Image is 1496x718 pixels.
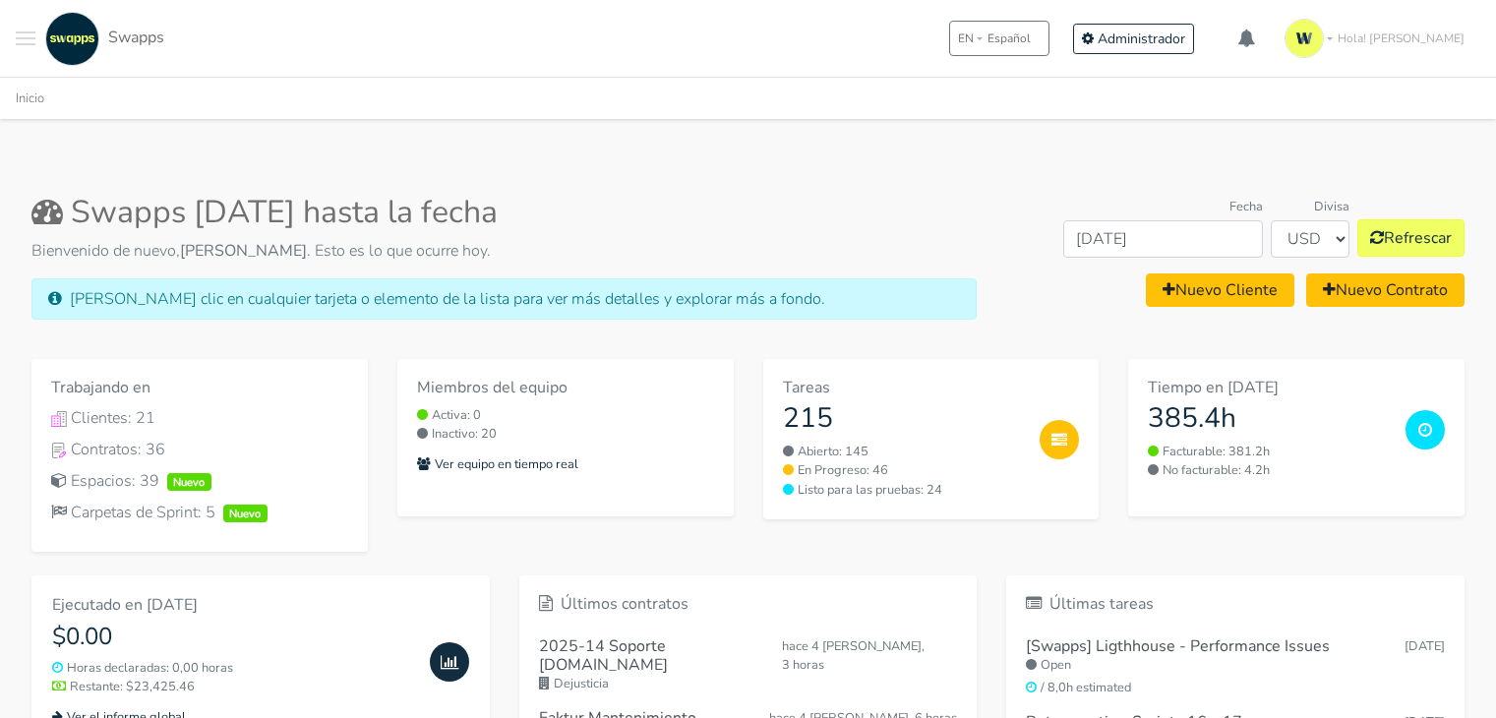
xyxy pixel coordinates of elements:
[1277,11,1480,66] a: Hola! [PERSON_NAME]
[1314,198,1349,216] label: Divisa
[783,481,1025,500] a: Listo para las pruebas: 24
[1026,656,1445,675] small: Open
[1148,379,1390,397] h6: Tiempo en [DATE]
[16,90,44,107] a: Inicio
[51,406,348,430] div: Clientes: 21
[987,30,1031,47] span: Español
[539,595,958,614] h6: Últimos contratos
[51,411,67,427] img: Icono de Clientes
[1026,679,1445,697] small: / 8,0h estimated
[1338,30,1465,47] span: Hola! [PERSON_NAME]
[31,278,977,320] div: [PERSON_NAME] clic en cualquier tarjeta o elemento de la lista para ver más detalles y explorar m...
[51,438,348,461] a: Icono ContratosContratos: 36
[31,194,977,231] h2: Swapps [DATE] hasta la fecha
[783,379,1025,397] h6: Tareas
[51,469,348,493] div: Espacios: 39
[52,623,414,651] h4: $0.00
[783,443,1025,461] a: Abierto: 145
[51,379,348,397] h6: Trabajando en
[1229,198,1263,216] label: Fecha
[417,406,714,425] small: Activa: 0
[51,406,348,430] a: Icono de ClientesClientes: 21
[45,12,99,66] img: swapps-linkedin-v2.jpg
[51,501,348,524] a: Carpetas de Sprint: 5Nuevo
[1148,461,1390,480] small: No facturable: 4.2h
[1148,443,1390,461] small: Facturable: 381.2h
[180,240,307,262] strong: [PERSON_NAME]
[51,469,348,493] a: Espacios: 39Nuevo
[52,678,414,696] small: Restante: $23,425.46
[783,379,1025,435] a: Tareas 215
[417,379,714,397] h6: Miembros del equipo
[539,637,782,675] h6: 2025-14 Soporte [DOMAIN_NAME]
[1073,24,1194,54] a: Administrador
[52,659,414,678] small: Horas declaradas: 0,00 horas
[16,12,35,66] button: Toggle navigation menu
[1405,637,1445,656] small: [DATE]
[51,501,348,524] div: Carpetas de Sprint: 5
[949,21,1049,56] button: ENEspañol
[417,425,714,444] small: Inactivo: 20
[108,27,164,48] span: Swapps
[1098,30,1185,48] span: Administrador
[1026,637,1330,656] h6: [Swapps] Ligthhouse - Performance Issues
[782,637,925,674] span: Sep 04, 2025 15:36
[51,443,67,458] img: Icono Contratos
[783,461,1025,480] a: En Progreso: 46
[167,473,211,491] span: Nuevo
[1146,273,1294,307] a: Nuevo Cliente
[1306,273,1465,307] a: Nuevo Contrato
[52,596,414,615] h6: Ejecutado en [DATE]
[397,359,734,516] a: Miembros del equipo Activa: 0 Inactivo: 20 Ver equipo en tiempo real
[1148,402,1390,436] h3: 385.4h
[1285,19,1324,58] img: isotipo-3-3e143c57.png
[1128,359,1465,516] a: Tiempo en [DATE] 385.4h Facturable: 381.2h No facturable: 4.2h
[31,239,977,263] p: Bienvenido de nuevo, . Esto es lo que ocurre hoy.
[223,505,268,522] span: Nuevo
[539,675,958,693] small: Dejusticia
[539,629,958,702] a: 2025-14 Soporte [DOMAIN_NAME] hace 4 [PERSON_NAME], 3 horas Dejusticia
[417,455,578,473] small: Ver equipo en tiempo real
[51,438,348,461] div: Contratos: 36
[783,402,1025,436] h3: 215
[40,12,164,66] a: Swapps
[1026,629,1445,706] a: [Swapps] Ligthhouse - Performance Issues [DATE] Open / 8,0h estimated
[1357,219,1465,257] button: Refrescar
[1026,595,1445,614] h6: Últimas tareas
